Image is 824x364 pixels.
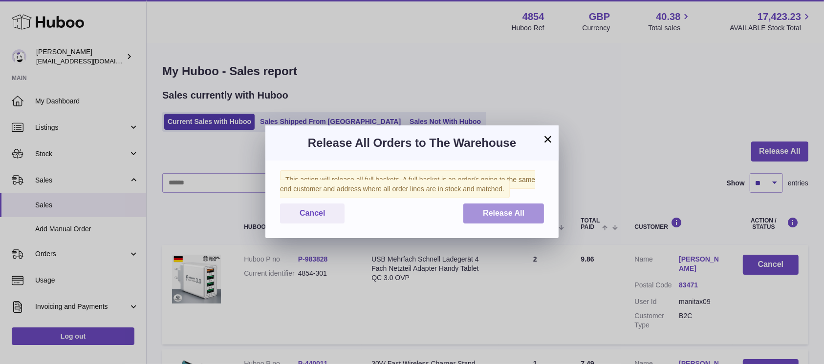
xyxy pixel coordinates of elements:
[280,170,535,198] span: This action will release all full baskets. A full basket is an order/s going to the same end cust...
[280,135,544,151] h3: Release All Orders to The Warehouse
[483,209,524,217] span: Release All
[463,203,544,223] button: Release All
[542,133,554,145] button: ×
[300,209,325,217] span: Cancel
[280,203,345,223] button: Cancel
